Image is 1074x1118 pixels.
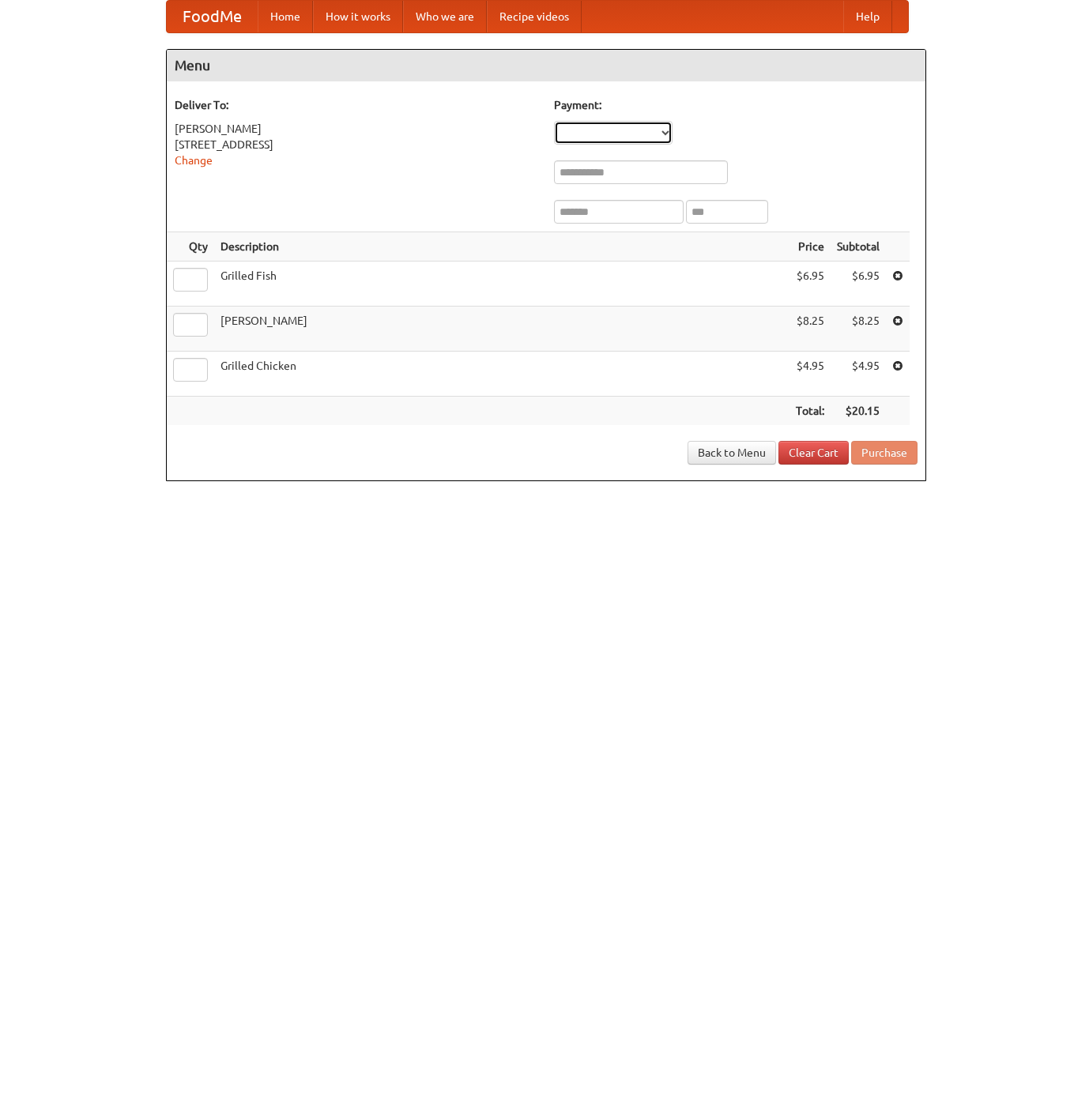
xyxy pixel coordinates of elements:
th: $20.15 [831,397,886,426]
td: $8.25 [831,307,886,352]
a: Help [843,1,892,32]
button: Purchase [851,441,918,465]
td: $6.95 [789,262,831,307]
h5: Payment: [554,97,918,113]
a: Change [175,154,213,167]
div: [STREET_ADDRESS] [175,137,538,152]
th: Qty [167,232,214,262]
td: $8.25 [789,307,831,352]
th: Total: [789,397,831,426]
a: Clear Cart [778,441,849,465]
a: Recipe videos [487,1,582,32]
td: $6.95 [831,262,886,307]
td: $4.95 [789,352,831,397]
h4: Menu [167,50,925,81]
a: How it works [313,1,403,32]
a: FoodMe [167,1,258,32]
a: Back to Menu [688,441,776,465]
td: Grilled Fish [214,262,789,307]
h5: Deliver To: [175,97,538,113]
th: Price [789,232,831,262]
a: Home [258,1,313,32]
td: [PERSON_NAME] [214,307,789,352]
div: [PERSON_NAME] [175,121,538,137]
th: Description [214,232,789,262]
th: Subtotal [831,232,886,262]
a: Who we are [403,1,487,32]
td: Grilled Chicken [214,352,789,397]
td: $4.95 [831,352,886,397]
